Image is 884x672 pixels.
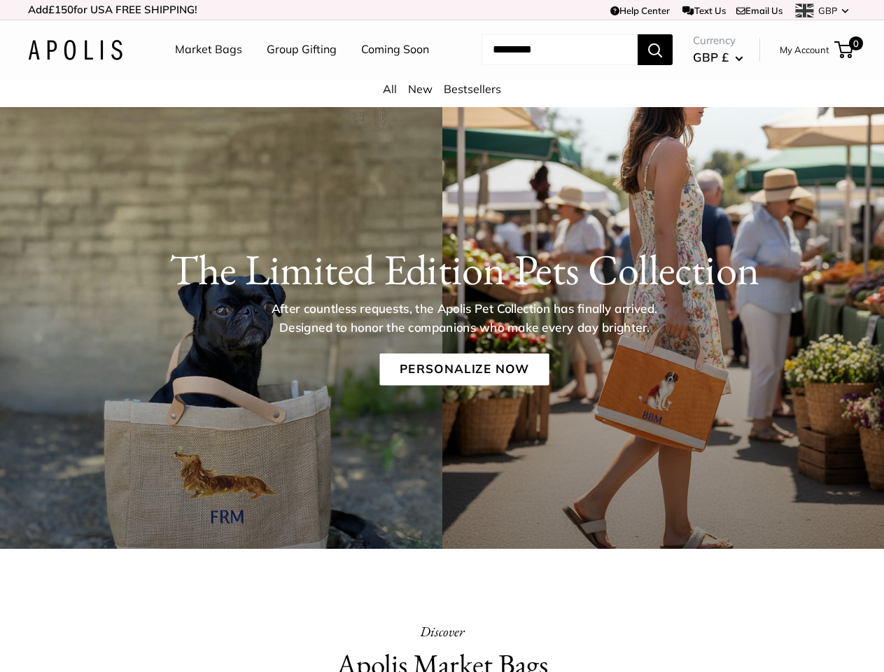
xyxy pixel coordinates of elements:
[736,5,783,16] a: Email Us
[48,3,73,16] span: £150
[610,5,670,16] a: Help Center
[693,31,743,50] span: Currency
[444,82,501,96] a: Bestsellers
[482,34,638,65] input: Search...
[682,5,725,16] a: Text Us
[638,34,673,65] button: Search
[836,41,853,58] a: 0
[849,36,863,50] span: 0
[408,82,433,96] a: New
[383,82,397,96] a: All
[361,39,429,60] a: Coming Soon
[780,41,829,58] a: My Account
[267,39,337,60] a: Group Gifting
[235,619,650,644] p: Discover
[693,50,729,64] span: GBP £
[71,244,857,295] h1: The Limited Edition Pets Collection
[175,39,242,60] a: Market Bags
[379,353,549,386] a: Personalize Now
[693,46,743,69] button: GBP £
[818,5,837,16] span: GBP
[28,40,122,60] img: Apolis
[248,300,680,337] p: After countless requests, the Apolis Pet Collection has finally arrived. Designed to honor the co...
